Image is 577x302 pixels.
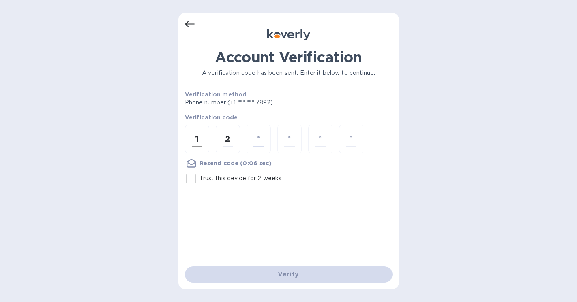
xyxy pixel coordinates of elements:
b: Verification method [185,91,247,98]
p: Phone number (+1 *** *** 7892) [185,98,335,107]
p: Trust this device for 2 weeks [199,174,282,183]
p: Verification code [185,113,393,121]
p: A verification code has been sent. Enter it below to continue. [185,69,393,77]
u: Resend code (0:06 sec) [199,160,272,166]
h1: Account Verification [185,49,393,66]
